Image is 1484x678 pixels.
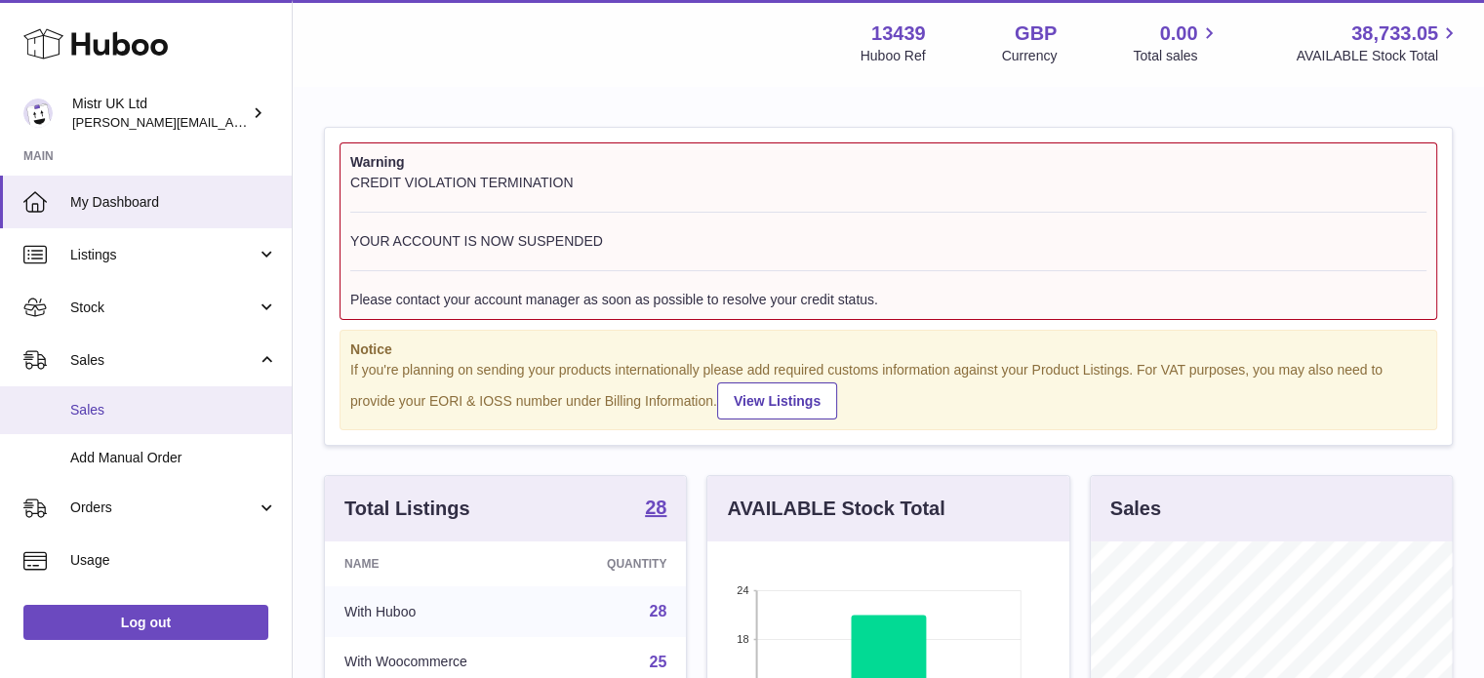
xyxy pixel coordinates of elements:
[70,299,257,317] span: Stock
[1296,47,1461,65] span: AVAILABLE Stock Total
[861,47,926,65] div: Huboo Ref
[727,496,944,522] h3: AVAILABLE Stock Total
[1110,496,1161,522] h3: Sales
[70,449,277,467] span: Add Manual Order
[1296,20,1461,65] a: 38,733.05 AVAILABLE Stock Total
[70,246,257,264] span: Listings
[70,351,257,370] span: Sales
[325,541,549,586] th: Name
[871,20,926,47] strong: 13439
[549,541,687,586] th: Quantity
[645,498,666,521] a: 28
[350,340,1426,359] strong: Notice
[1160,20,1198,47] span: 0.00
[650,603,667,619] a: 28
[1015,20,1057,47] strong: GBP
[72,95,248,132] div: Mistr UK Ltd
[70,499,257,517] span: Orders
[738,584,749,596] text: 24
[738,633,749,645] text: 18
[1002,47,1058,65] div: Currency
[325,586,549,637] td: With Huboo
[70,551,277,570] span: Usage
[717,382,837,419] a: View Listings
[70,193,277,212] span: My Dashboard
[344,496,470,522] h3: Total Listings
[350,174,1426,309] div: CREDIT VIOLATION TERMINATION YOUR ACCOUNT IS NOW SUSPENDED Please contact your account manager as...
[1133,47,1220,65] span: Total sales
[1133,20,1220,65] a: 0.00 Total sales
[1351,20,1438,47] span: 38,733.05
[350,153,1426,172] strong: Warning
[23,605,268,640] a: Log out
[72,114,391,130] span: [PERSON_NAME][EMAIL_ADDRESS][DOMAIN_NAME]
[650,654,667,670] a: 25
[70,401,277,419] span: Sales
[645,498,666,517] strong: 28
[350,361,1426,419] div: If you're planning on sending your products internationally please add required customs informati...
[23,99,53,128] img: alex@mistr.co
